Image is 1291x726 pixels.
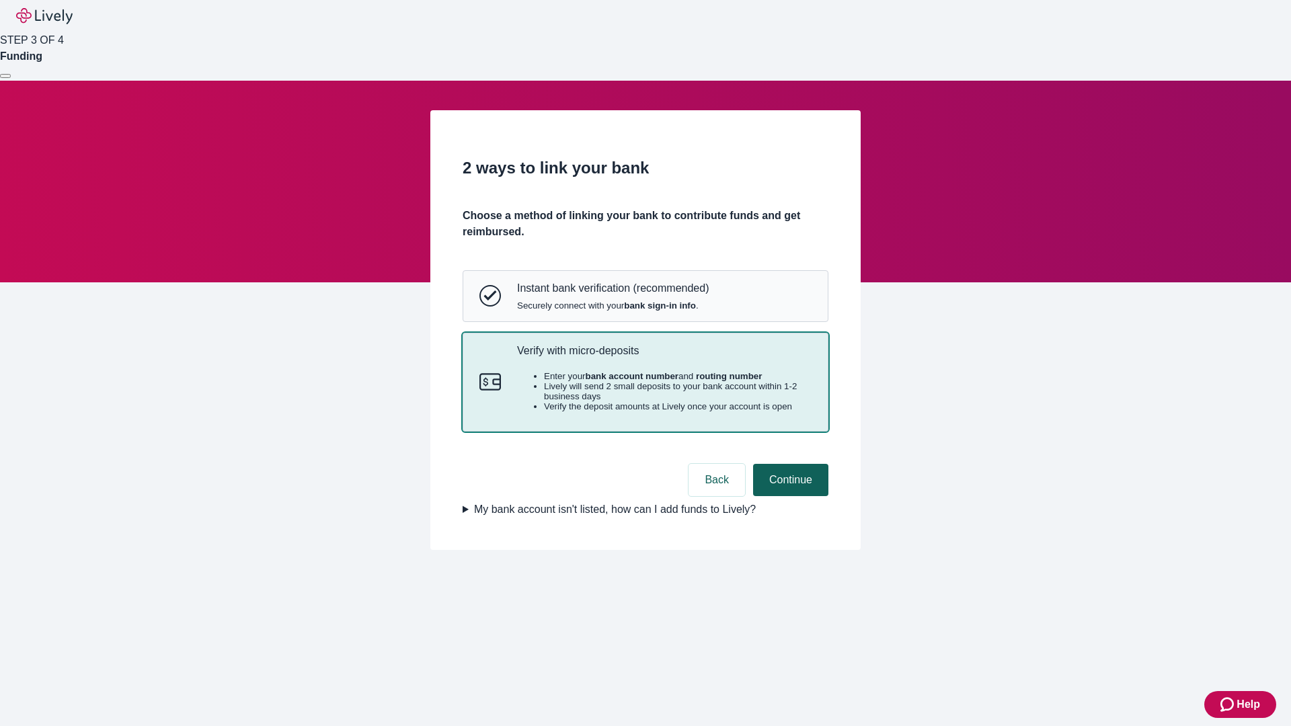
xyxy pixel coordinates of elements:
img: Lively [16,8,73,24]
li: Enter your and [544,371,812,381]
p: Instant bank verification (recommended) [517,282,709,294]
strong: bank account number [586,371,679,381]
li: Verify the deposit amounts at Lively once your account is open [544,401,812,411]
strong: routing number [696,371,762,381]
strong: bank sign-in info [624,300,696,311]
button: Micro-depositsVerify with micro-depositsEnter yourbank account numberand routing numberLively wil... [463,333,828,432]
p: Verify with micro-deposits [517,344,812,357]
h4: Choose a method of linking your bank to contribute funds and get reimbursed. [463,208,828,240]
button: Zendesk support iconHelp [1204,691,1276,718]
svg: Zendesk support icon [1220,696,1237,713]
li: Lively will send 2 small deposits to your bank account within 1-2 business days [544,381,812,401]
button: Instant bank verificationInstant bank verification (recommended)Securely connect with yourbank si... [463,271,828,321]
summary: My bank account isn't listed, how can I add funds to Lively? [463,501,828,518]
svg: Instant bank verification [479,285,501,307]
span: Help [1237,696,1260,713]
h2: 2 ways to link your bank [463,156,828,180]
svg: Micro-deposits [479,371,501,393]
span: Securely connect with your . [517,300,709,311]
button: Back [689,464,745,496]
button: Continue [753,464,828,496]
